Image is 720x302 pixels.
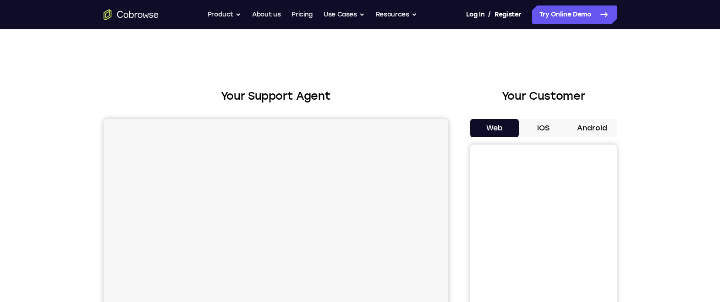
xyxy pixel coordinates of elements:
[104,88,448,104] h2: Your Support Agent
[532,5,617,24] a: Try Online Demo
[568,119,617,137] button: Android
[495,5,521,24] a: Register
[470,119,519,137] button: Web
[488,9,491,20] span: /
[252,5,280,24] a: About us
[324,5,365,24] button: Use Cases
[208,5,242,24] button: Product
[376,5,417,24] button: Resources
[104,9,159,20] a: Go to the home page
[466,5,484,24] a: Log In
[519,119,568,137] button: iOS
[291,5,313,24] a: Pricing
[470,88,617,104] h2: Your Customer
